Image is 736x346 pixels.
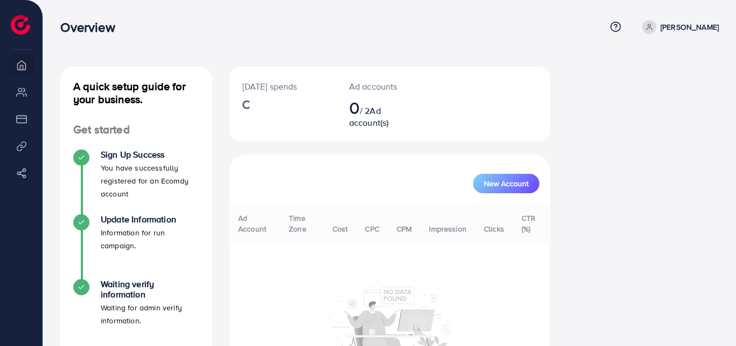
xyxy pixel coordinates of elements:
p: [PERSON_NAME] [661,21,719,33]
span: New Account [484,180,529,187]
li: Waiting verify information [60,279,212,344]
p: You have successfully registered for an Ecomdy account [101,161,199,200]
span: Ad account(s) [349,105,389,128]
span: 0 [349,95,360,120]
p: Information for run campaign. [101,226,199,252]
li: Update Information [60,214,212,279]
p: Ad accounts [349,80,404,93]
button: New Account [473,174,539,193]
h2: / 2 [349,97,404,128]
li: Sign Up Success [60,150,212,214]
h4: Get started [60,123,212,137]
p: Waiting for admin verify information. [101,301,199,327]
h4: Update Information [101,214,199,225]
h3: Overview [60,19,123,35]
a: [PERSON_NAME] [638,20,719,34]
p: [DATE] spends [242,80,323,93]
h4: A quick setup guide for your business. [60,80,212,106]
img: logo [11,15,30,35]
h4: Sign Up Success [101,150,199,160]
h4: Waiting verify information [101,279,199,300]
